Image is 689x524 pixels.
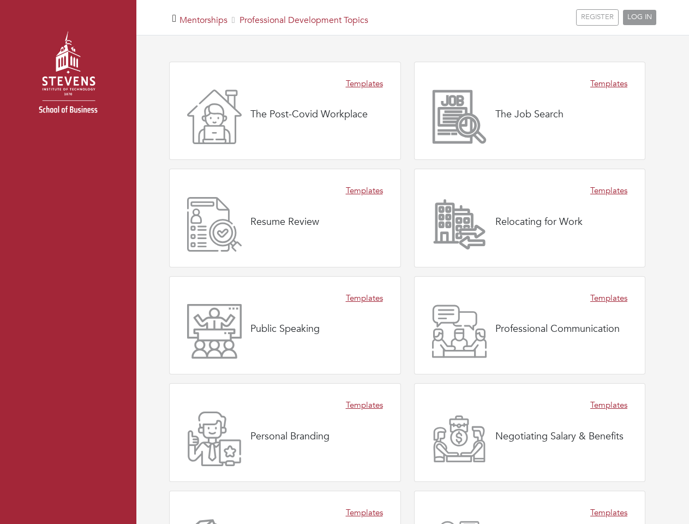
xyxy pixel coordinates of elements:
a: Mentorships [179,14,227,26]
a: Templates [346,399,383,412]
a: Templates [590,78,627,90]
a: Templates [346,292,383,305]
h4: The Job Search [495,109,564,121]
a: Templates [590,507,627,519]
a: Professional Development Topics [239,14,368,26]
h4: Professional Communication [495,323,620,335]
h4: Resume Review [250,216,319,228]
h4: The Post-Covid Workplace [250,109,368,121]
h4: Public Speaking [250,323,320,335]
img: stevens_logo.png [11,19,125,134]
a: Templates [590,184,627,197]
h4: Personal Branding [250,431,329,443]
a: Templates [346,507,383,519]
a: LOG IN [623,10,656,25]
a: Templates [346,78,383,90]
a: Templates [590,292,627,305]
h4: Relocating for Work [495,216,583,228]
a: Templates [590,399,627,412]
a: REGISTER [576,9,619,26]
a: Templates [346,184,383,197]
h4: Negotiating Salary & Benefits [495,431,624,443]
